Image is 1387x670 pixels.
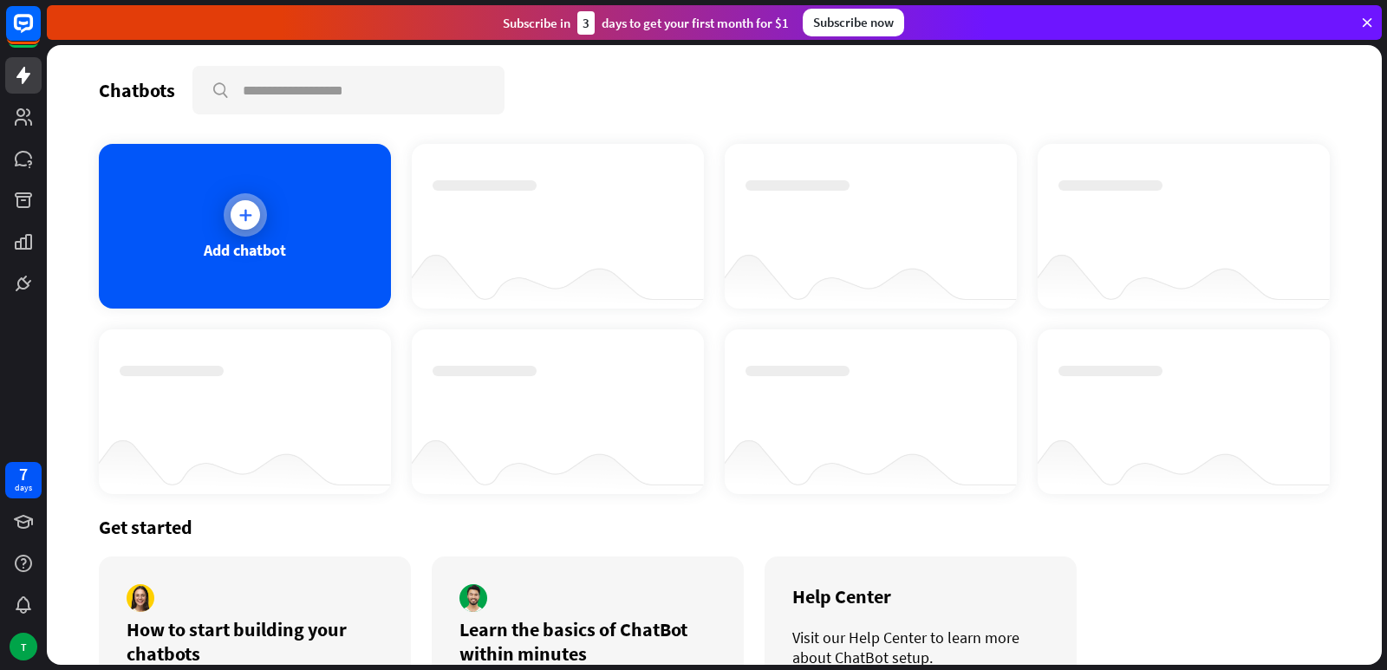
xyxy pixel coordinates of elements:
div: Subscribe in days to get your first month for $1 [503,11,789,35]
div: Help Center [792,584,1049,608]
div: 7 [19,466,28,482]
a: 7 days [5,462,42,498]
img: author [459,584,487,612]
div: Subscribe now [803,9,904,36]
div: Learn the basics of ChatBot within minutes [459,617,716,666]
div: Chatbots [99,78,175,102]
img: author [127,584,154,612]
div: T [10,633,37,660]
div: days [15,482,32,494]
div: How to start building your chatbots [127,617,383,666]
div: 3 [577,11,595,35]
div: Visit our Help Center to learn more about ChatBot setup. [792,628,1049,667]
div: Add chatbot [204,240,286,260]
button: Open LiveChat chat widget [14,7,66,59]
div: Get started [99,515,1330,539]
